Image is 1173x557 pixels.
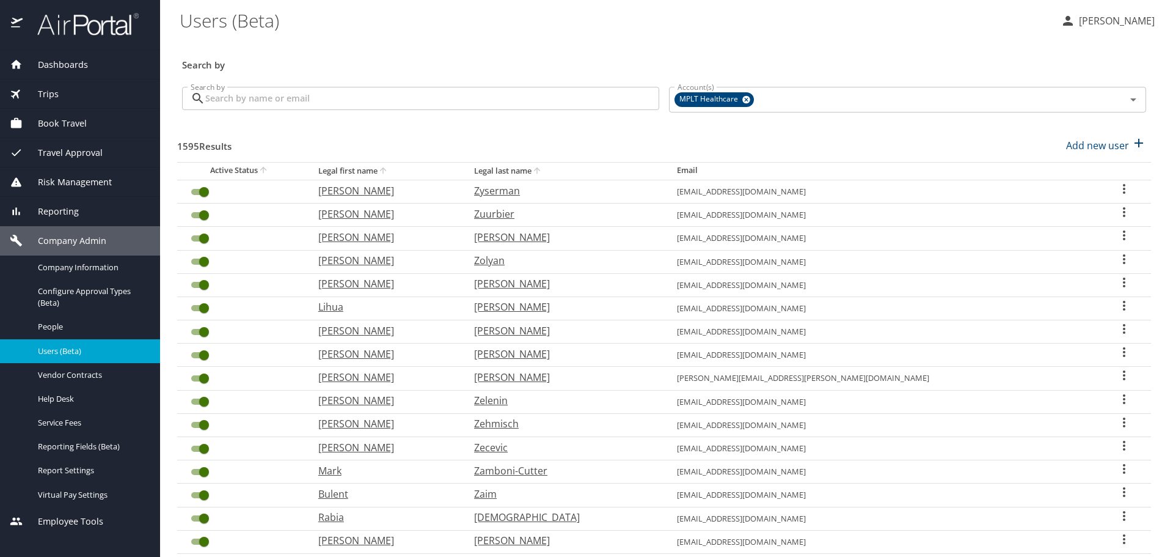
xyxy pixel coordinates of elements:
[38,489,145,501] span: Virtual Pay Settings
[38,321,145,333] span: People
[667,250,1098,273] td: [EMAIL_ADDRESS][DOMAIN_NAME]
[318,510,450,525] p: Rabia
[474,207,652,221] p: Zuurbier
[674,92,754,107] div: MPLT Healthcare
[318,533,450,548] p: [PERSON_NAME]
[667,484,1098,507] td: [EMAIL_ADDRESS][DOMAIN_NAME]
[177,132,232,153] h3: 1595 Results
[667,162,1098,180] th: Email
[667,180,1098,203] td: [EMAIL_ADDRESS][DOMAIN_NAME]
[23,205,79,218] span: Reporting
[1075,13,1155,28] p: [PERSON_NAME]
[667,204,1098,227] td: [EMAIL_ADDRESS][DOMAIN_NAME]
[667,273,1098,297] td: [EMAIL_ADDRESS][DOMAIN_NAME]
[667,460,1098,484] td: [EMAIL_ADDRESS][DOMAIN_NAME]
[23,117,87,130] span: Book Travel
[318,347,450,361] p: [PERSON_NAME]
[23,515,103,528] span: Employee Tools
[474,416,652,431] p: Zehmisch
[23,234,106,248] span: Company Admin
[177,162,309,180] th: Active Status
[1066,138,1129,153] p: Add new user
[318,487,450,501] p: Bulent
[23,175,112,189] span: Risk Management
[474,533,652,548] p: [PERSON_NAME]
[474,300,652,314] p: [PERSON_NAME]
[1061,132,1151,159] button: Add new user
[474,276,652,291] p: [PERSON_NAME]
[318,183,450,198] p: [PERSON_NAME]
[667,507,1098,530] td: [EMAIL_ADDRESS][DOMAIN_NAME]
[474,347,652,361] p: [PERSON_NAME]
[318,253,450,268] p: [PERSON_NAME]
[318,300,450,314] p: Lihua
[667,320,1098,344] td: [EMAIL_ADDRESS][DOMAIN_NAME]
[667,437,1098,460] td: [EMAIL_ADDRESS][DOMAIN_NAME]
[674,93,745,106] span: MPLT Healthcare
[667,530,1098,553] td: [EMAIL_ADDRESS][DOMAIN_NAME]
[11,12,24,36] img: icon-airportal.png
[38,393,145,405] span: Help Desk
[205,87,659,110] input: Search by name or email
[474,510,652,525] p: [DEMOGRAPHIC_DATA]
[474,230,652,245] p: [PERSON_NAME]
[23,146,103,160] span: Travel Approval
[667,390,1098,413] td: [EMAIL_ADDRESS][DOMAIN_NAME]
[318,230,450,245] p: [PERSON_NAME]
[318,323,450,338] p: [PERSON_NAME]
[667,413,1098,437] td: [EMAIL_ADDRESS][DOMAIN_NAME]
[318,207,450,221] p: [PERSON_NAME]
[309,162,464,180] th: Legal first name
[474,393,652,408] p: Zelenin
[474,183,652,198] p: Zyserman
[182,51,1146,72] h3: Search by
[38,262,145,273] span: Company Information
[474,253,652,268] p: Zolyan
[318,440,450,455] p: [PERSON_NAME]
[38,441,145,452] span: Reporting Fields (Beta)
[474,487,652,501] p: Zaim
[378,166,390,177] button: sort
[667,344,1098,367] td: [EMAIL_ADDRESS][DOMAIN_NAME]
[318,416,450,431] p: [PERSON_NAME]
[667,297,1098,320] td: [EMAIL_ADDRESS][DOMAIN_NAME]
[464,162,667,180] th: Legal last name
[532,166,544,177] button: sort
[1056,10,1160,32] button: [PERSON_NAME]
[38,417,145,429] span: Service Fees
[474,370,652,385] p: [PERSON_NAME]
[474,323,652,338] p: [PERSON_NAME]
[38,465,145,476] span: Report Settings
[474,440,652,455] p: Zecevic
[318,276,450,291] p: [PERSON_NAME]
[318,463,450,478] p: Mark
[1125,91,1142,108] button: Open
[318,370,450,385] p: [PERSON_NAME]
[38,345,145,357] span: Users (Beta)
[258,165,270,177] button: sort
[23,87,59,101] span: Trips
[24,12,139,36] img: airportal-logo.png
[180,1,1051,39] h1: Users (Beta)
[23,58,88,72] span: Dashboards
[318,393,450,408] p: [PERSON_NAME]
[667,227,1098,250] td: [EMAIL_ADDRESS][DOMAIN_NAME]
[38,286,145,309] span: Configure Approval Types (Beta)
[38,369,145,381] span: Vendor Contracts
[474,463,652,478] p: Zamboni-Cutter
[667,367,1098,390] td: [PERSON_NAME][EMAIL_ADDRESS][PERSON_NAME][DOMAIN_NAME]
